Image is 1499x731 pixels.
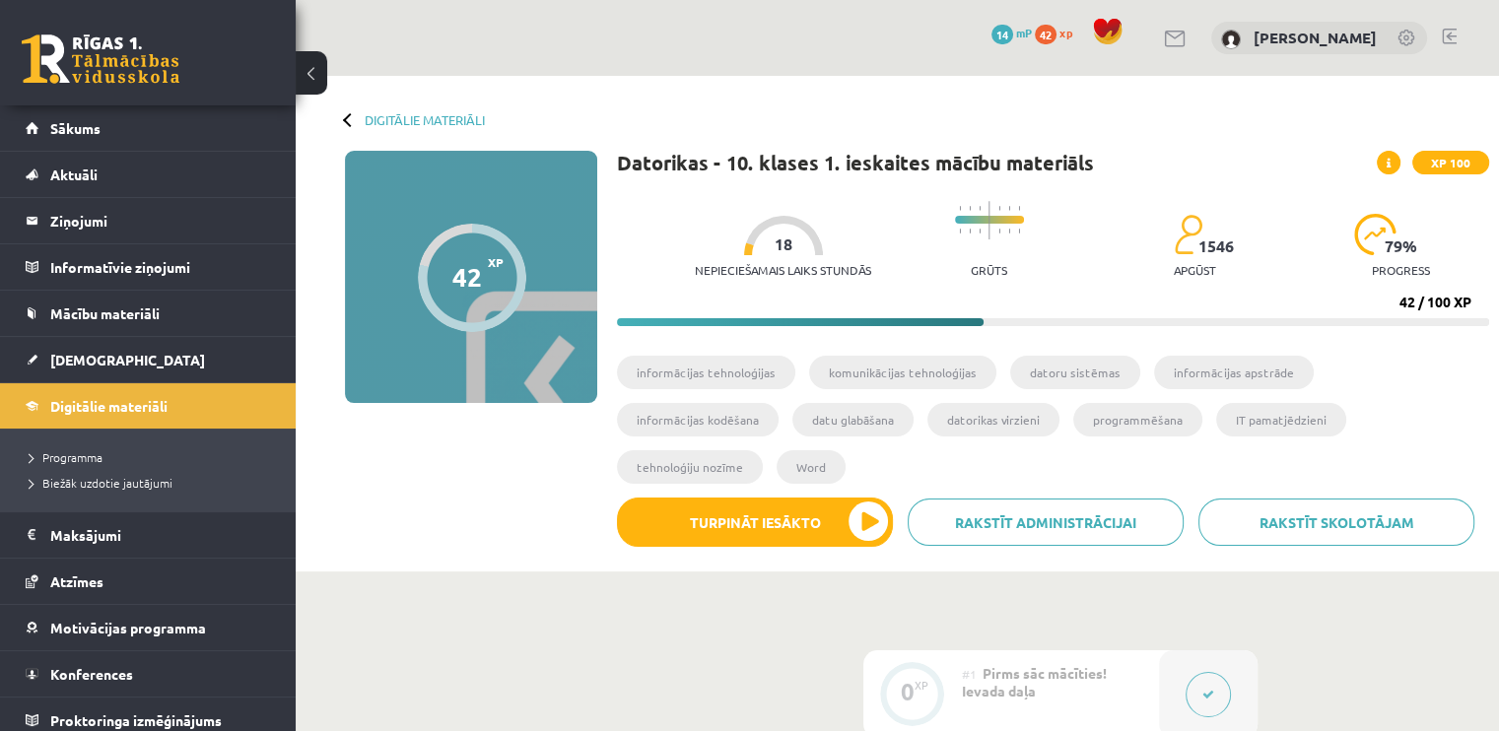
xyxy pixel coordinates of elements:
span: Biežāk uzdotie jautājumi [30,475,172,491]
div: 42 [452,262,482,292]
a: Digitālie materiāli [365,112,485,127]
img: icon-short-line-57e1e144782c952c97e751825c79c345078a6d821885a25fce030b3d8c18986b.svg [969,229,971,233]
a: Ziņojumi [26,198,271,243]
a: Sākums [26,105,271,151]
a: Rakstīt skolotājam [1198,498,1474,546]
img: icon-short-line-57e1e144782c952c97e751825c79c345078a6d821885a25fce030b3d8c18986b.svg [959,206,961,211]
img: icon-short-line-57e1e144782c952c97e751825c79c345078a6d821885a25fce030b3d8c18986b.svg [1008,229,1010,233]
div: 0 [901,683,915,700]
span: Aktuāli [50,166,98,183]
span: xp [1059,25,1072,40]
img: icon-short-line-57e1e144782c952c97e751825c79c345078a6d821885a25fce030b3d8c18986b.svg [998,229,1000,233]
a: Digitālie materiāli [26,383,271,429]
a: [PERSON_NAME] [1254,28,1377,47]
legend: Ziņojumi [50,198,271,243]
a: Rakstīt administrācijai [908,498,1184,546]
img: icon-short-line-57e1e144782c952c97e751825c79c345078a6d821885a25fce030b3d8c18986b.svg [1018,229,1020,233]
a: Maksājumi [26,512,271,558]
a: Rīgas 1. Tālmācības vidusskola [22,34,179,84]
a: Aktuāli [26,152,271,197]
li: informācijas tehnoloģijas [617,356,795,389]
img: icon-short-line-57e1e144782c952c97e751825c79c345078a6d821885a25fce030b3d8c18986b.svg [998,206,1000,211]
img: icon-short-line-57e1e144782c952c97e751825c79c345078a6d821885a25fce030b3d8c18986b.svg [1008,206,1010,211]
img: icon-long-line-d9ea69661e0d244f92f715978eff75569469978d946b2353a9bb055b3ed8787d.svg [988,201,990,239]
div: XP [915,680,928,691]
a: Informatīvie ziņojumi [26,244,271,290]
a: Motivācijas programma [26,605,271,650]
button: Turpināt iesākto [617,498,893,547]
h1: Datorikas - 10. klases 1. ieskaites mācību materiāls [617,151,1094,174]
img: icon-short-line-57e1e144782c952c97e751825c79c345078a6d821885a25fce030b3d8c18986b.svg [969,206,971,211]
p: Grūts [971,263,1007,277]
a: 42 xp [1035,25,1082,40]
li: komunikācijas tehnoloģijas [809,356,996,389]
img: students-c634bb4e5e11cddfef0936a35e636f08e4e9abd3cc4e673bd6f9a4125e45ecb1.svg [1174,214,1202,255]
span: Pirms sāc mācīties! Ievada daļa [962,664,1107,699]
li: informācijas kodēšana [617,403,779,436]
a: Biežāk uzdotie jautājumi [30,474,276,492]
span: 79 % [1385,237,1418,255]
img: icon-short-line-57e1e144782c952c97e751825c79c345078a6d821885a25fce030b3d8c18986b.svg [979,206,981,211]
legend: Informatīvie ziņojumi [50,244,271,290]
span: Atzīmes [50,572,103,590]
li: IT pamatjēdzieni [1216,403,1346,436]
span: Proktoringa izmēģinājums [50,711,222,729]
a: 14 mP [991,25,1032,40]
a: Programma [30,448,276,466]
span: Digitālie materiāli [50,397,168,415]
a: Atzīmes [26,559,271,604]
span: mP [1016,25,1032,40]
li: datorikas virzieni [927,403,1059,436]
a: Mācību materiāli [26,291,271,336]
span: Programma [30,449,102,465]
span: Motivācijas programma [50,619,206,636]
li: programmēšana [1073,403,1202,436]
span: 42 [1035,25,1056,44]
li: datoru sistēmas [1010,356,1140,389]
span: XP 100 [1412,151,1489,174]
img: icon-short-line-57e1e144782c952c97e751825c79c345078a6d821885a25fce030b3d8c18986b.svg [1018,206,1020,211]
img: icon-short-line-57e1e144782c952c97e751825c79c345078a6d821885a25fce030b3d8c18986b.svg [959,229,961,233]
img: Aleksandrija Līduma [1221,30,1241,49]
a: Konferences [26,651,271,697]
p: progress [1372,263,1430,277]
p: Nepieciešamais laiks stundās [695,263,871,277]
li: informācijas apstrāde [1154,356,1314,389]
img: icon-progress-161ccf0a02000e728c5f80fcf4c31c7af3da0e1684b2b1d7c360e028c24a22f1.svg [1354,214,1397,255]
li: tehnoloģiju nozīme [617,450,763,484]
span: 1546 [1198,237,1234,255]
span: #1 [962,666,977,682]
span: Konferences [50,665,133,683]
span: Sākums [50,119,101,137]
span: 14 [991,25,1013,44]
span: 18 [775,235,792,253]
li: datu glabāšana [792,403,914,436]
span: [DEMOGRAPHIC_DATA] [50,351,205,368]
img: icon-short-line-57e1e144782c952c97e751825c79c345078a6d821885a25fce030b3d8c18986b.svg [979,229,981,233]
span: Mācību materiāli [50,304,160,322]
li: Word [777,450,846,484]
p: apgūst [1174,263,1216,277]
span: XP [488,255,504,269]
a: [DEMOGRAPHIC_DATA] [26,337,271,382]
legend: Maksājumi [50,512,271,558]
